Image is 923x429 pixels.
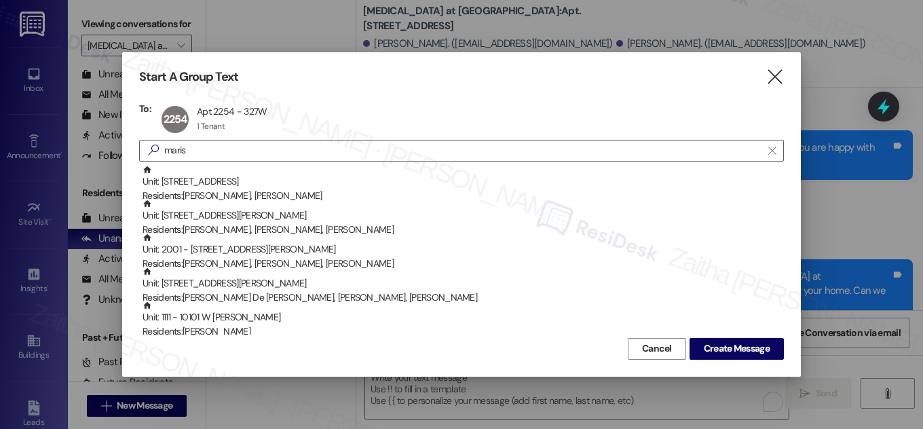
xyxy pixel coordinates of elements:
[143,199,784,238] div: Unit: [STREET_ADDRESS][PERSON_NAME]
[628,338,686,360] button: Cancel
[197,105,267,117] div: Apt 2254 - 327W
[139,301,784,335] div: Unit: 1111 - 10101 W [PERSON_NAME]Residents:[PERSON_NAME]
[768,145,776,156] i: 
[143,324,784,339] div: Residents: [PERSON_NAME]
[139,165,784,199] div: Unit: [STREET_ADDRESS]Residents:[PERSON_NAME], [PERSON_NAME]
[761,141,783,161] button: Clear text
[143,233,784,272] div: Unit: 2001 - [STREET_ADDRESS][PERSON_NAME]
[143,301,784,339] div: Unit: 1111 - 10101 W [PERSON_NAME]
[164,141,761,160] input: Search for any contact or apartment
[143,143,164,157] i: 
[139,233,784,267] div: Unit: 2001 - [STREET_ADDRESS][PERSON_NAME]Residents:[PERSON_NAME], [PERSON_NAME], [PERSON_NAME]
[197,121,225,132] div: 1 Tenant
[704,341,770,356] span: Create Message
[139,69,238,85] h3: Start A Group Text
[690,338,784,360] button: Create Message
[143,267,784,305] div: Unit: [STREET_ADDRESS][PERSON_NAME]
[143,223,784,237] div: Residents: [PERSON_NAME], [PERSON_NAME], [PERSON_NAME]
[139,267,784,301] div: Unit: [STREET_ADDRESS][PERSON_NAME]Residents:[PERSON_NAME] De [PERSON_NAME], [PERSON_NAME], [PERS...
[139,102,151,115] h3: To:
[642,341,672,356] span: Cancel
[164,112,187,126] span: 2254
[766,70,784,84] i: 
[143,257,784,271] div: Residents: [PERSON_NAME], [PERSON_NAME], [PERSON_NAME]
[143,189,784,203] div: Residents: [PERSON_NAME], [PERSON_NAME]
[139,199,784,233] div: Unit: [STREET_ADDRESS][PERSON_NAME]Residents:[PERSON_NAME], [PERSON_NAME], [PERSON_NAME]
[143,165,784,204] div: Unit: [STREET_ADDRESS]
[143,291,784,305] div: Residents: [PERSON_NAME] De [PERSON_NAME], [PERSON_NAME], [PERSON_NAME]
